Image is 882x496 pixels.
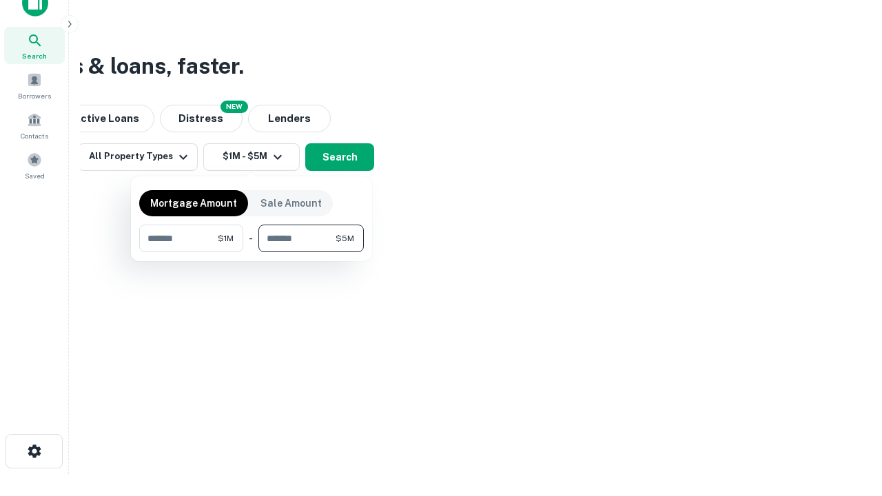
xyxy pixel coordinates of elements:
[249,225,253,252] div: -
[260,196,322,211] p: Sale Amount
[150,196,237,211] p: Mortgage Amount
[336,232,354,245] span: $5M
[218,232,234,245] span: $1M
[813,386,882,452] iframe: Chat Widget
